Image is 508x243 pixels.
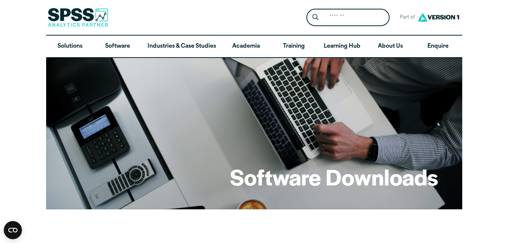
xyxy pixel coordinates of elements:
svg: Search magnifying glass icon [312,14,318,20]
a: Software [94,36,141,58]
button: Search magnifying glass icon [308,11,322,25]
a: Training [270,36,317,58]
span: Part of [396,12,416,23]
a: Learning Hub [318,36,367,58]
img: Version1 Logo [416,10,461,24]
h1: Software Downloads [230,162,438,192]
img: SPSS Analytics Partner [48,8,108,27]
a: About Us [367,36,414,58]
a: Solutions [46,36,94,58]
form: Site Header Search Form [306,9,390,26]
button: Open CMP widget [4,221,22,239]
a: Academia [222,36,270,58]
nav: Desktop version of site main menu [46,36,462,58]
a: Industries & Case Studies [141,36,222,58]
a: Enquire [414,36,462,58]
